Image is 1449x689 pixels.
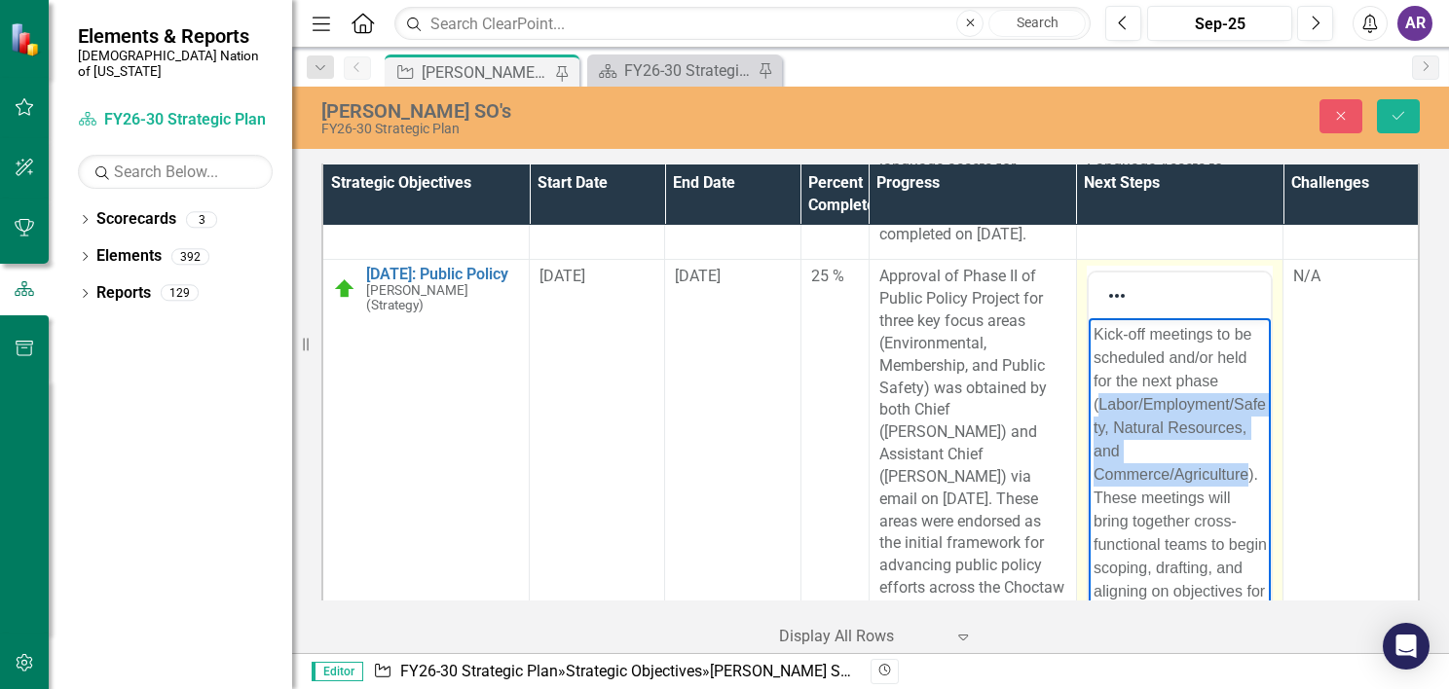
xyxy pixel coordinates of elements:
span: Search [1017,15,1059,30]
span: [DATE] [539,267,585,285]
a: FY26-30 Strategic Plan [400,662,558,680]
a: Reports [96,282,151,305]
div: » » [373,661,856,683]
div: FY26-30 Strategic Plan [321,122,928,136]
p: Kick-off meetings to be scheduled and/or held for the next phase (Labor/Employment/Safety, Natura... [5,5,178,542]
button: Reveal or hide additional toolbar items [1100,282,1133,309]
small: [PERSON_NAME] (Strategy) [366,283,519,312]
button: Sep-25 [1147,6,1292,41]
div: 25 % [811,266,859,288]
span: [DATE] [675,267,721,285]
small: [DEMOGRAPHIC_DATA] Nation of [US_STATE] [78,48,273,80]
img: On Target [333,277,356,301]
a: FY26-30 Strategic Plan [592,58,753,83]
iframe: Rich Text Area [1089,318,1272,658]
a: Elements [96,245,162,268]
div: 392 [171,248,209,265]
div: FY26-30 Strategic Plan [624,58,753,83]
a: Strategic Objectives [566,662,702,680]
input: Search Below... [78,155,273,189]
div: [PERSON_NAME] SO's [710,662,861,680]
div: Open Intercom Messenger [1383,623,1430,670]
a: FY26-30 Strategic Plan [78,109,273,131]
p: N/A [1293,266,1408,288]
div: 129 [161,285,199,302]
input: Search ClearPoint... [394,7,1091,41]
button: AR [1397,6,1432,41]
img: ClearPoint Strategy [10,22,44,56]
span: Elements & Reports [78,24,273,48]
div: Sep-25 [1154,13,1285,36]
a: [DATE]: Public Policy [366,266,519,283]
span: Editor [312,662,363,681]
a: Scorecards [96,208,176,231]
button: Search [988,10,1086,37]
div: [PERSON_NAME] SO's [321,100,928,122]
div: [PERSON_NAME] SO's [422,60,550,85]
div: 3 [186,211,217,228]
